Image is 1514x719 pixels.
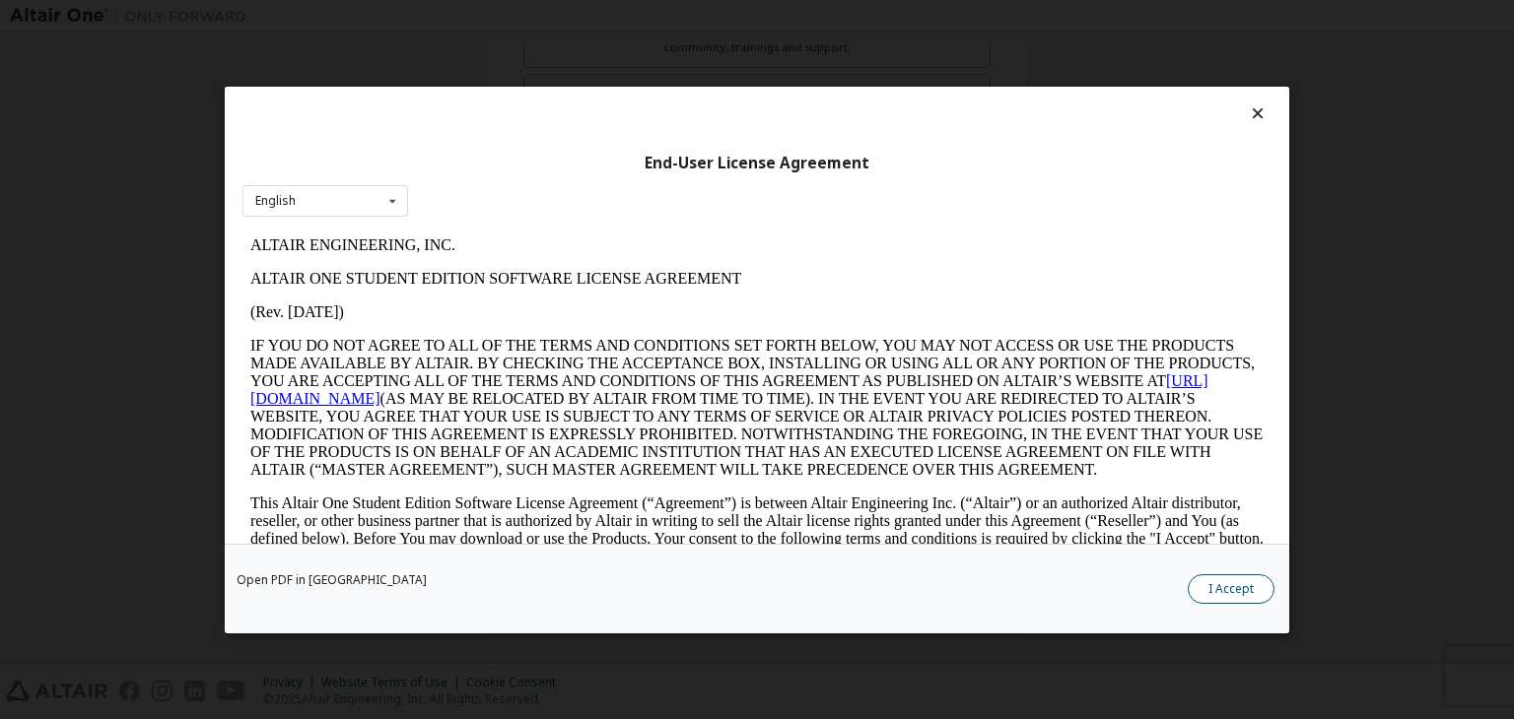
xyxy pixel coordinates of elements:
a: [URL][DOMAIN_NAME] [8,144,966,178]
p: IF YOU DO NOT AGREE TO ALL OF THE TERMS AND CONDITIONS SET FORTH BELOW, YOU MAY NOT ACCESS OR USE... [8,108,1021,250]
a: Open PDF in [GEOGRAPHIC_DATA] [237,574,427,586]
p: ALTAIR ONE STUDENT EDITION SOFTWARE LICENSE AGREEMENT [8,41,1021,59]
p: (Rev. [DATE]) [8,75,1021,93]
button: I Accept [1188,574,1274,604]
div: English [255,195,296,207]
p: This Altair One Student Edition Software License Agreement (“Agreement”) is between Altair Engine... [8,266,1021,337]
p: ALTAIR ENGINEERING, INC. [8,8,1021,26]
div: End-User License Agreement [242,153,1272,172]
